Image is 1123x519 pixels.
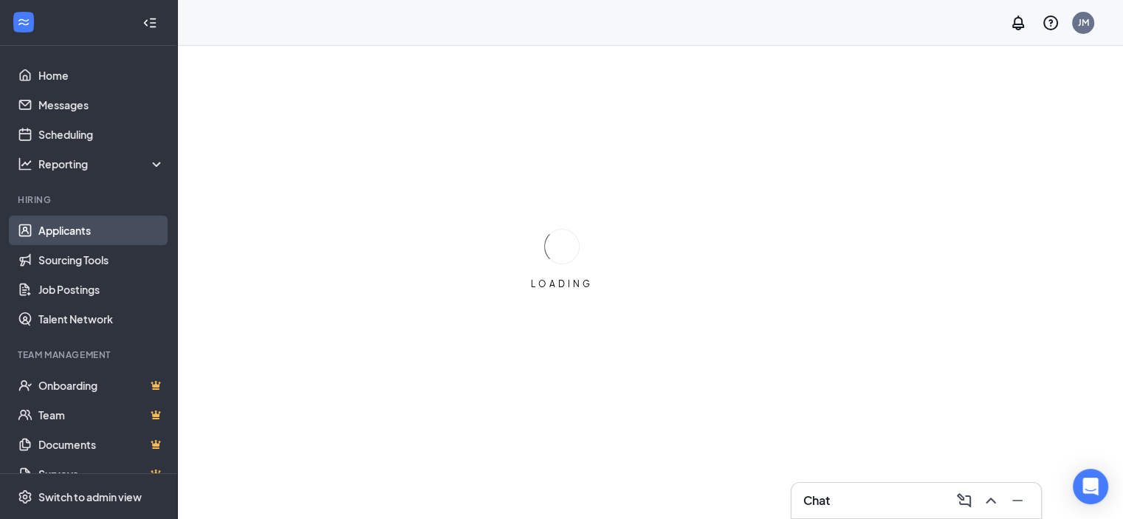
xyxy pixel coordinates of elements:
[1009,14,1027,32] svg: Notifications
[18,348,162,361] div: Team Management
[18,193,162,206] div: Hiring
[38,275,165,304] a: Job Postings
[38,120,165,149] a: Scheduling
[142,16,157,30] svg: Collapse
[982,492,1000,509] svg: ChevronUp
[38,90,165,120] a: Messages
[38,304,165,334] a: Talent Network
[38,371,165,400] a: OnboardingCrown
[18,489,32,504] svg: Settings
[1006,489,1029,512] button: Minimize
[16,15,31,30] svg: WorkstreamLogo
[38,400,165,430] a: TeamCrown
[952,489,976,512] button: ComposeMessage
[525,278,599,290] div: LOADING
[1078,16,1089,29] div: JM
[38,61,165,90] a: Home
[38,430,165,459] a: DocumentsCrown
[979,489,1003,512] button: ChevronUp
[1009,492,1026,509] svg: Minimize
[38,245,165,275] a: Sourcing Tools
[18,157,32,171] svg: Analysis
[803,492,830,509] h3: Chat
[1042,14,1060,32] svg: QuestionInfo
[1073,469,1108,504] div: Open Intercom Messenger
[38,459,165,489] a: SurveysCrown
[38,157,165,171] div: Reporting
[955,492,973,509] svg: ComposeMessage
[38,216,165,245] a: Applicants
[38,489,142,504] div: Switch to admin view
